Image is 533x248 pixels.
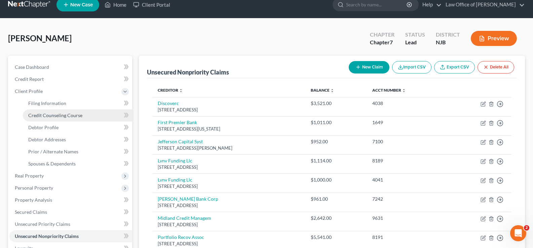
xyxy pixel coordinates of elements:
[9,230,132,242] a: Unsecured Nonpriority Claims
[405,39,425,46] div: Lead
[158,177,192,183] a: Lvnv Funding Llc
[370,31,394,39] div: Chapter
[330,89,334,93] i: unfold_more
[158,126,300,132] div: [STREET_ADDRESS][US_STATE]
[158,145,300,151] div: [STREET_ADDRESS][PERSON_NAME]
[311,88,334,93] a: Balance unfold_more
[28,137,66,142] span: Debtor Addresses
[158,241,300,247] div: [STREET_ADDRESS]
[370,39,394,46] div: Chapter
[478,61,514,73] button: Delete All
[15,185,53,191] span: Personal Property
[158,119,197,125] a: First Premier Bank
[311,157,361,164] div: $1,114.00
[28,112,82,118] span: Credit Counseling Course
[15,209,47,215] span: Secured Claims
[372,100,441,107] div: 4038
[372,138,441,145] div: 7100
[311,196,361,202] div: $961.00
[311,177,361,183] div: $1,000.00
[510,225,526,241] iframe: Intercom live chat
[311,215,361,221] div: $2,642.00
[23,109,132,121] a: Credit Counseling Course
[158,196,218,202] a: [PERSON_NAME] Bank Corp
[70,2,93,7] span: New Case
[372,157,441,164] div: 8189
[15,197,52,203] span: Property Analysis
[28,149,78,154] span: Prior / Alternate Names
[392,61,431,73] button: Import CSV
[23,97,132,109] a: Filing Information
[28,125,59,130] span: Debtor Profile
[158,100,179,106] a: Discoverc
[23,121,132,134] a: Debtor Profile
[8,33,72,43] span: [PERSON_NAME]
[372,215,441,221] div: 9631
[9,194,132,206] a: Property Analysis
[471,31,517,46] button: Preview
[23,146,132,158] a: Prior / Alternate Names
[311,100,361,107] div: $3,521.00
[405,31,425,39] div: Status
[15,64,49,70] span: Case Dashboard
[23,134,132,146] a: Debtor Addresses
[158,221,300,228] div: [STREET_ADDRESS]
[15,88,43,94] span: Client Profile
[390,39,393,45] span: 7
[15,76,44,82] span: Credit Report
[436,39,460,46] div: NJB
[434,61,475,73] a: Export CSV
[158,183,300,190] div: [STREET_ADDRESS]
[158,139,203,144] a: Jefferson Capital Syst
[9,61,132,73] a: Case Dashboard
[372,88,406,93] a: Acct Number unfold_more
[372,119,441,126] div: 1649
[158,234,204,240] a: Portfolio Recov Assoc
[372,196,441,202] div: 7242
[15,221,70,227] span: Unsecured Priority Claims
[372,234,441,241] div: 8191
[349,61,389,73] button: New Claim
[9,206,132,218] a: Secured Claims
[9,73,132,85] a: Credit Report
[402,89,406,93] i: unfold_more
[23,158,132,170] a: Spouses & Dependents
[147,68,229,76] div: Unsecured Nonpriority Claims
[15,173,44,179] span: Real Property
[158,164,300,170] div: [STREET_ADDRESS]
[28,161,76,166] span: Spouses & Dependents
[311,138,361,145] div: $952.00
[158,158,192,163] a: Lvnv Funding Llc
[524,225,529,231] span: 2
[158,107,300,113] div: [STREET_ADDRESS]
[372,177,441,183] div: 4041
[311,119,361,126] div: $1,011.00
[311,234,361,241] div: $5,541.00
[28,100,66,106] span: Filing Information
[15,233,79,239] span: Unsecured Nonpriority Claims
[158,88,183,93] a: Creditor unfold_more
[9,218,132,230] a: Unsecured Priority Claims
[436,31,460,39] div: District
[158,202,300,209] div: [STREET_ADDRESS]
[158,215,211,221] a: Midland Credit Managem
[179,89,183,93] i: unfold_more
